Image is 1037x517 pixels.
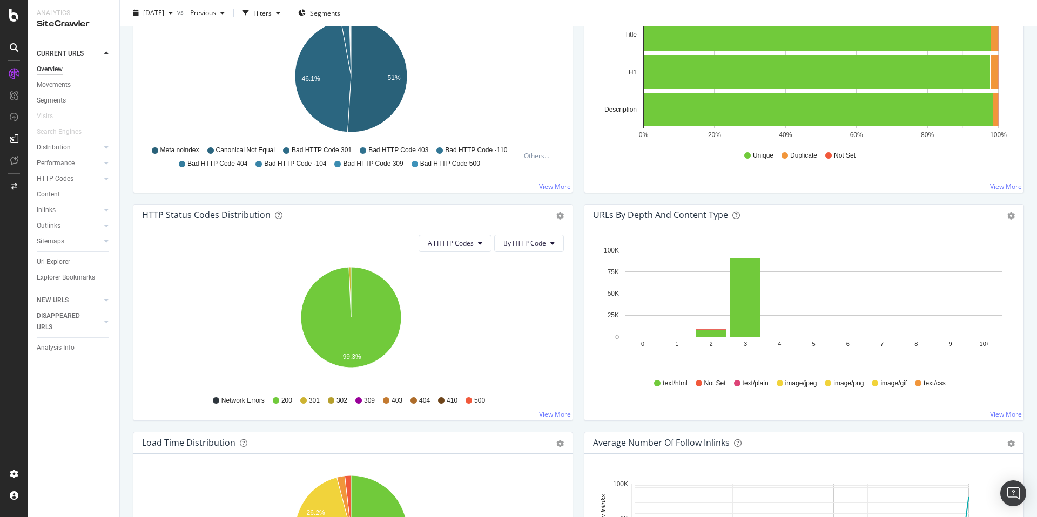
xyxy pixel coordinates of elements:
a: Movements [37,79,112,91]
text: 5 [812,341,815,347]
button: Filters [238,4,285,22]
div: Movements [37,79,71,91]
text: 100K [604,247,619,254]
button: All HTTP Codes [419,235,491,252]
div: Overview [37,64,63,75]
button: [DATE] [129,4,177,22]
a: View More [990,410,1022,419]
span: Duplicate [790,151,817,160]
div: Segments [37,95,66,106]
div: Explorer Bookmarks [37,272,95,283]
a: CURRENT URLS [37,48,101,59]
span: 404 [419,396,430,405]
button: Segments [294,4,345,22]
text: Description [604,106,637,113]
span: vs [177,7,186,16]
div: gear [1007,440,1015,447]
span: 301 [309,396,320,405]
span: image/gif [880,379,907,388]
text: 1 [675,341,678,347]
div: CURRENT URLS [37,48,84,59]
a: Overview [37,64,112,75]
text: 10+ [980,341,990,347]
span: Segments [310,8,340,17]
text: 0 [641,341,644,347]
text: 9 [949,341,952,347]
a: Visits [37,111,64,122]
a: Inlinks [37,205,101,216]
a: Analysis Info [37,342,112,353]
text: 100% [990,131,1007,139]
div: Open Intercom Messenger [1000,480,1026,506]
span: 200 [281,396,292,405]
button: By HTTP Code [494,235,564,252]
text: 0% [639,131,649,139]
div: NEW URLS [37,295,69,306]
div: Visits [37,111,53,122]
div: Content [37,189,60,200]
div: Others... [524,151,554,160]
text: 25K [608,311,619,319]
div: Distribution [37,142,71,153]
span: 403 [392,396,402,405]
span: 309 [364,396,375,405]
span: Network Errors [221,396,265,405]
span: Not Set [834,151,856,160]
span: All HTTP Codes [428,239,474,248]
a: HTTP Codes [37,173,101,185]
span: Bad HTTP Code 301 [292,146,352,155]
button: Previous [186,4,229,22]
span: text/plain [743,379,769,388]
text: 40% [779,131,792,139]
span: image/jpeg [785,379,817,388]
div: SiteCrawler [37,18,111,30]
div: Load Time Distribution [142,437,235,448]
span: Unique [753,151,773,160]
svg: A chart. [142,16,560,141]
span: By HTTP Code [503,239,546,248]
div: Filters [253,8,272,17]
text: 7 [880,341,884,347]
span: Bad HTTP Code 404 [187,159,247,168]
div: Url Explorer [37,256,70,268]
text: 60% [850,131,863,139]
span: 500 [474,396,485,405]
div: URLs by Depth and Content Type [593,209,728,220]
text: 99.3% [343,353,361,360]
a: Sitemaps [37,236,101,247]
text: 46.1% [302,75,320,83]
span: image/png [833,379,864,388]
a: Content [37,189,112,200]
div: HTTP Status Codes Distribution [142,209,271,220]
div: Sitemaps [37,236,64,247]
a: Segments [37,95,112,106]
text: 8 [914,341,918,347]
div: Analysis Info [37,342,75,353]
span: 2025 Oct. 8th [143,8,164,17]
span: 410 [447,396,457,405]
svg: A chart. [142,261,560,386]
div: A chart. [593,16,1011,141]
span: Bad HTTP Code 309 [343,159,403,168]
div: Search Engines [37,126,82,138]
text: 6 [846,341,850,347]
text: 4 [778,341,781,347]
div: HTTP Codes [37,173,73,185]
text: 20% [708,131,721,139]
div: Average Number of Follow Inlinks [593,437,730,448]
div: gear [556,440,564,447]
a: Search Engines [37,126,92,138]
text: 100K [613,480,628,488]
text: 75K [608,268,619,276]
span: Bad HTTP Code 500 [420,159,480,168]
a: View More [539,410,571,419]
text: 0 [615,334,619,341]
text: 80% [921,131,934,139]
text: 50K [608,290,619,297]
span: text/html [663,379,687,388]
div: Inlinks [37,205,56,216]
span: Bad HTTP Code -104 [264,159,326,168]
text: H1 [629,69,637,76]
a: Distribution [37,142,101,153]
